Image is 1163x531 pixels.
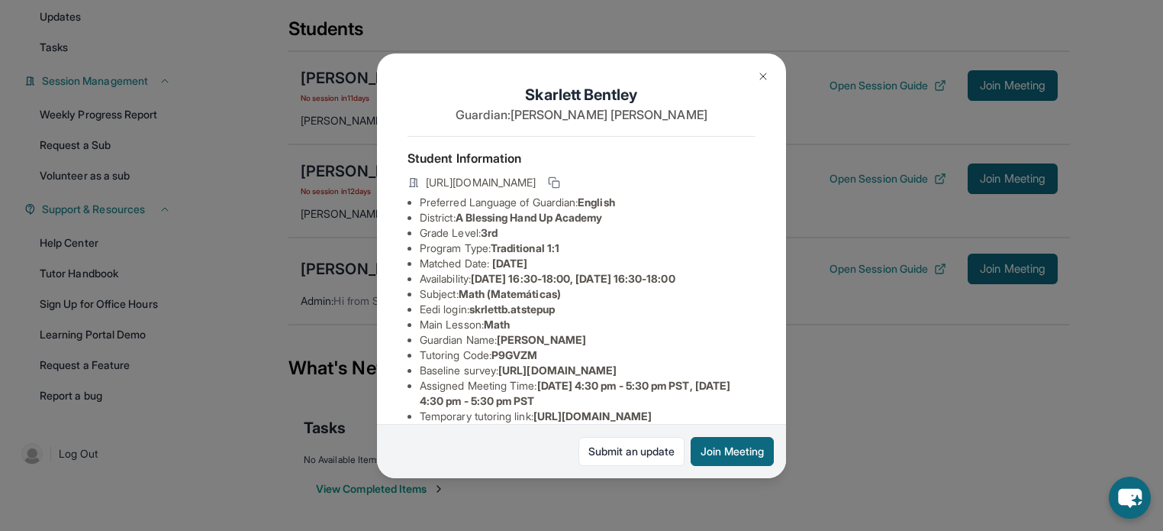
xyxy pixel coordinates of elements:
[498,364,617,377] span: [URL][DOMAIN_NAME]
[420,332,755,348] li: Guardian Name :
[497,333,586,346] span: [PERSON_NAME]
[578,437,685,466] a: Submit an update
[471,272,675,285] span: [DATE] 16:30-18:00, [DATE] 16:30-18:00
[420,256,755,271] li: Matched Date:
[420,195,755,210] li: Preferred Language of Guardian:
[420,348,755,363] li: Tutoring Code :
[491,241,559,254] span: Traditional 1:1
[757,70,769,83] img: Close Icon
[491,348,537,361] span: P9GVZM
[420,379,730,407] span: [DATE] 4:30 pm - 5:30 pm PST, [DATE] 4:30 pm - 5:30 pm PST
[1109,477,1151,519] button: chat-button
[420,302,755,317] li: Eedi login :
[408,84,755,105] h1: Skarlett Bentley
[420,363,755,378] li: Baseline survey :
[420,225,755,241] li: Grade Level:
[459,287,561,300] span: Math (Matemáticas)
[420,378,755,409] li: Assigned Meeting Time :
[420,409,755,424] li: Temporary tutoring link :
[456,211,603,224] span: A Blessing Hand Up Academy
[481,226,498,239] span: 3rd
[420,210,755,225] li: District:
[420,241,755,256] li: Program Type:
[408,149,755,167] h4: Student Information
[426,175,536,190] span: [URL][DOMAIN_NAME]
[408,105,755,124] p: Guardian: [PERSON_NAME] [PERSON_NAME]
[469,303,555,316] span: skrlettb.atstepup
[533,410,652,423] span: [URL][DOMAIN_NAME]
[420,271,755,287] li: Availability:
[484,318,510,331] span: Math
[492,257,527,270] span: [DATE]
[691,437,774,466] button: Join Meeting
[420,287,755,302] li: Subject :
[578,196,615,209] span: English
[420,317,755,332] li: Main Lesson :
[545,173,563,192] button: Copy link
